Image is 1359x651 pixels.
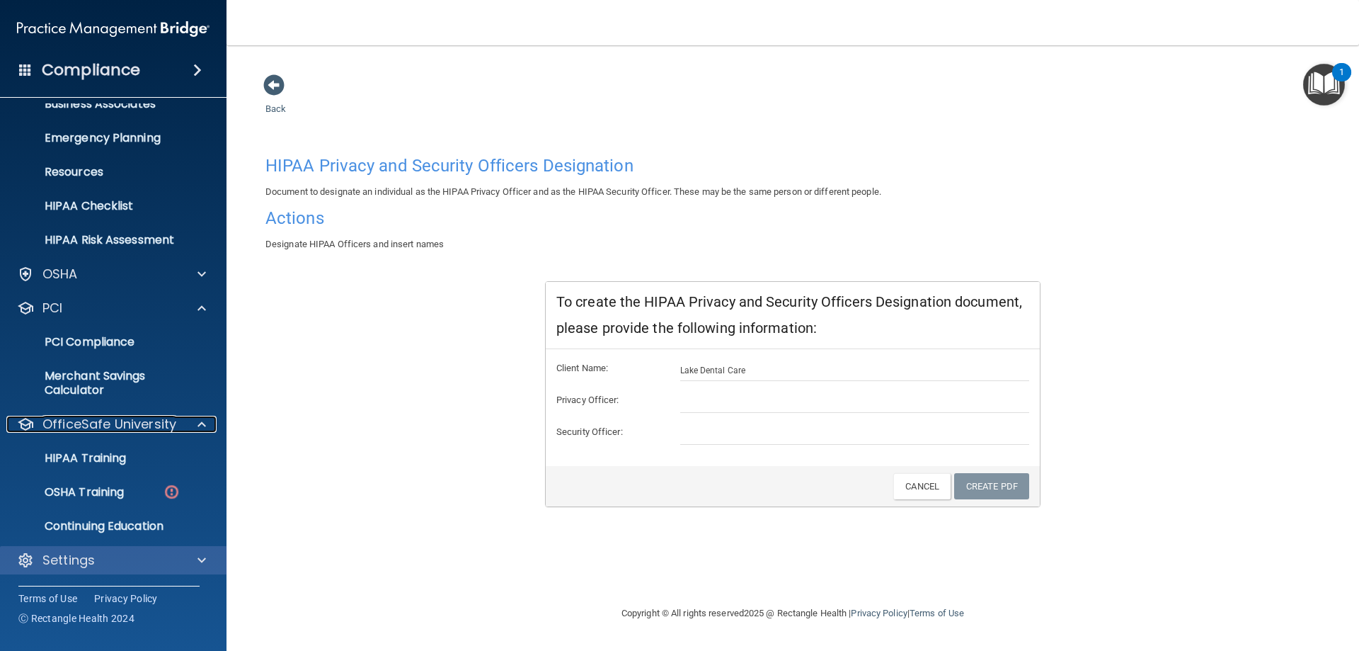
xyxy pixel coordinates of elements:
[17,416,206,433] a: OfficeSafe University
[265,86,286,114] a: Back
[534,591,1051,636] div: Copyright © All rights reserved 2025 @ Rectangle Health | |
[42,60,140,80] h4: Compliance
[163,483,180,501] img: danger-circle.6113f641.png
[18,611,134,625] span: Ⓒ Rectangle Health 2024
[265,209,1320,227] h4: Actions
[893,473,951,499] a: Cancel
[9,97,202,111] p: Business Associates
[546,360,670,377] label: Client Name:
[546,424,670,441] label: Security Officer:
[265,239,444,249] span: Designate HIPAA Officers and insert names
[265,186,881,197] span: Document to designate an individual as the HIPAA Privacy Officer and as the HIPAA Security Office...
[17,300,206,317] a: PCI
[9,369,202,397] p: Merchant Savings Calculator
[910,608,964,618] a: Terms of Use
[546,392,670,409] label: Privacy Officer:
[851,608,907,618] a: Privacy Policy
[18,591,77,606] a: Terms of Use
[9,519,202,533] p: Continuing Education
[1114,550,1342,607] iframe: Drift Widget Chat Controller
[94,591,158,606] a: Privacy Policy
[9,335,202,349] p: PCI Compliance
[9,199,202,213] p: HIPAA Checklist
[9,233,202,247] p: HIPAA Risk Assessment
[1303,64,1345,106] button: Open Resource Center, 1 new notification
[954,473,1029,499] a: Create PDF
[9,131,202,145] p: Emergency Planning
[17,552,206,569] a: Settings
[9,165,202,179] p: Resources
[9,485,124,499] p: OSHA Training
[42,266,78,283] p: OSHA
[42,416,176,433] p: OfficeSafe University
[546,282,1040,349] div: To create the HIPAA Privacy and Security Officers Designation document, please provide the follow...
[17,15,210,43] img: PMB logo
[42,552,95,569] p: Settings
[17,266,206,283] a: OSHA
[42,300,62,317] p: PCI
[9,451,126,465] p: HIPAA Training
[265,157,1320,175] h4: HIPAA Privacy and Security Officers Designation
[1339,72,1344,91] div: 1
